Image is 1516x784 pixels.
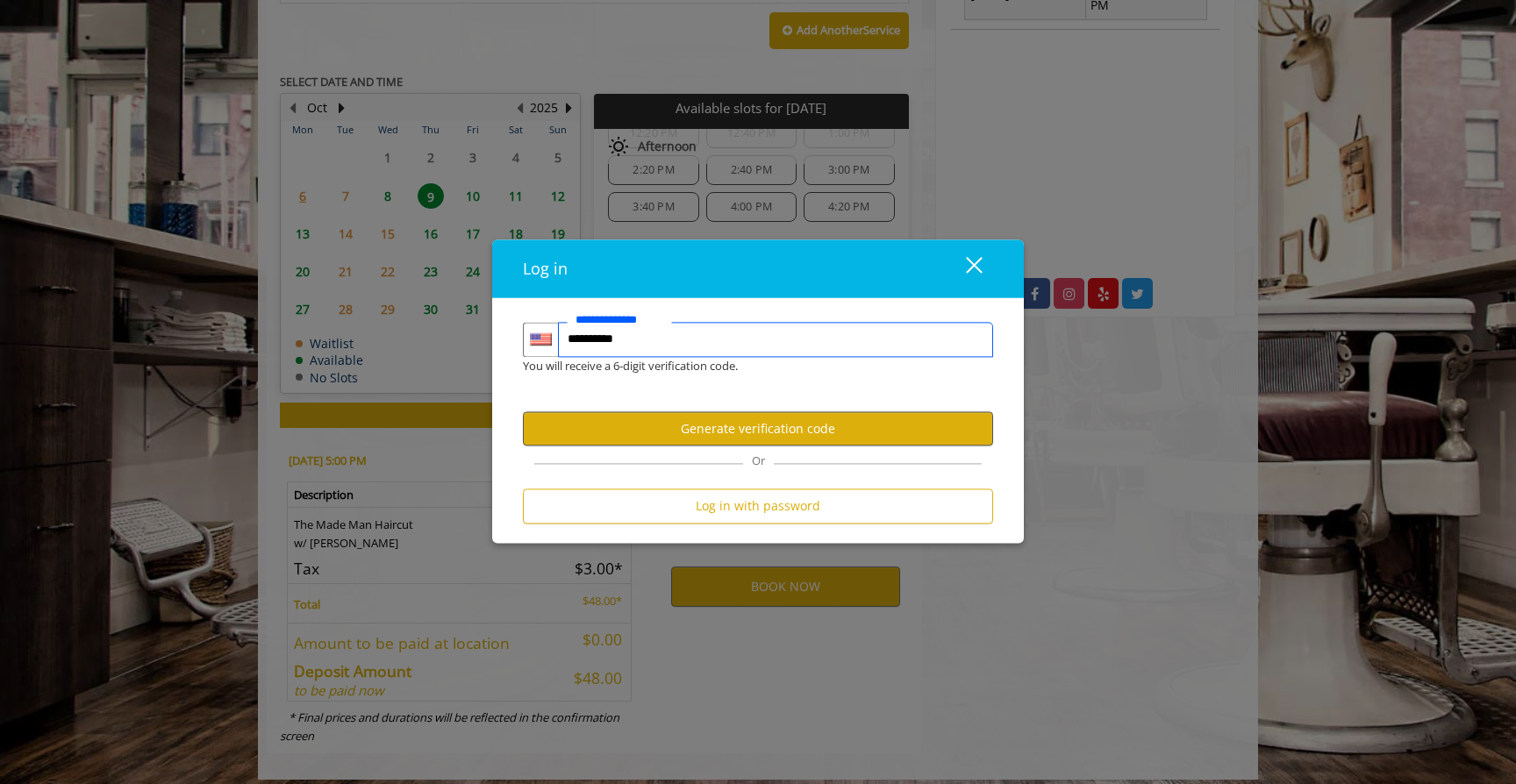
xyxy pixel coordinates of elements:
div: close dialog [946,255,981,282]
button: Log in with password [523,489,993,524]
button: close dialog [933,251,993,287]
div: You will receive a 6-digit verification code. [510,357,980,375]
span: Or [743,453,774,469]
div: Country [523,322,558,357]
button: Generate verification code [523,412,993,446]
span: Log in [523,258,568,279]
